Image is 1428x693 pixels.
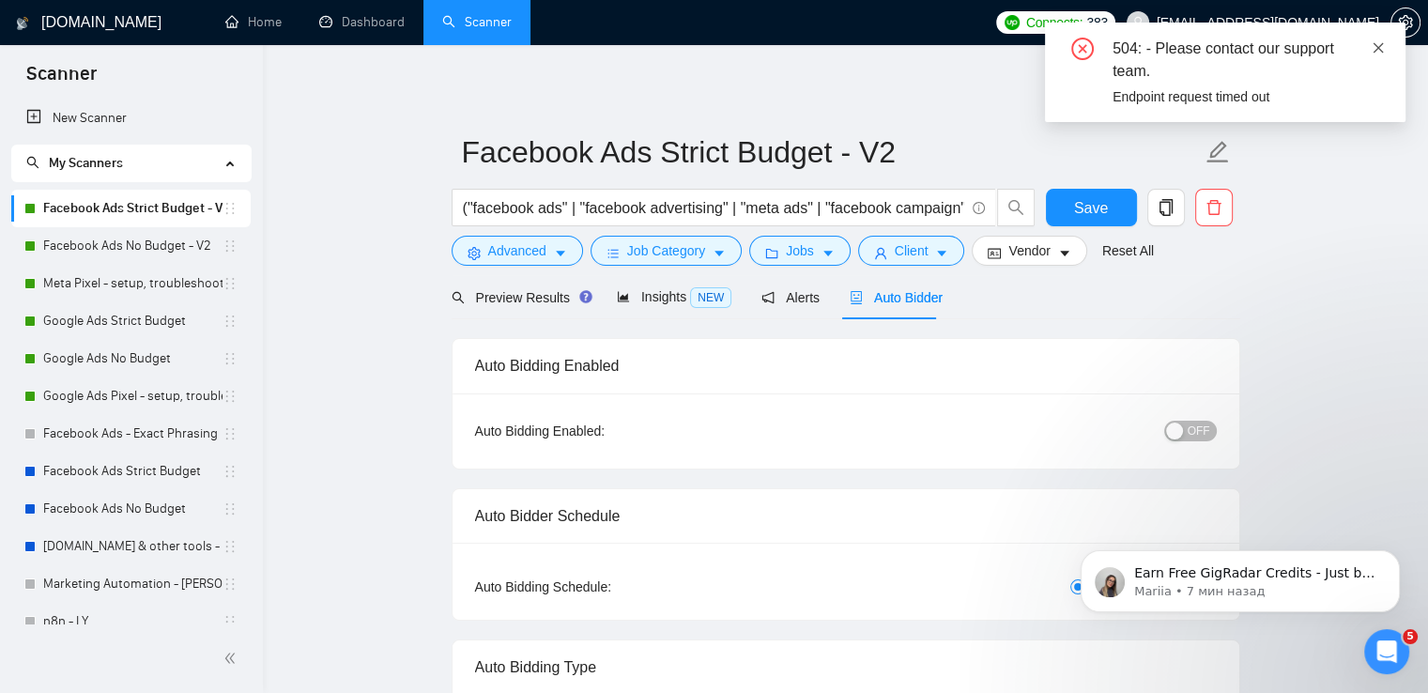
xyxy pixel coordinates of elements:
a: setting [1390,15,1420,30]
span: search [998,199,1034,216]
button: setting [1390,8,1420,38]
span: caret-down [1058,246,1071,260]
li: Facebook Ads No Budget [11,490,251,528]
button: settingAdvancedcaret-down [452,236,583,266]
span: Advanced [488,240,546,261]
span: Client [895,240,929,261]
li: Google Ads Strict Budget [11,302,251,340]
span: Insights [617,289,731,304]
li: Marketing Automation - Lilia Y. [11,565,251,603]
span: Vendor [1008,240,1050,261]
a: Reset All [1102,240,1154,261]
span: Job Category [627,240,705,261]
button: userClientcaret-down [858,236,965,266]
span: search [452,291,465,304]
a: homeHome [225,14,282,30]
input: Scanner name... [462,129,1202,176]
iframe: Intercom live chat [1364,629,1409,674]
span: notification [761,291,775,304]
span: caret-down [713,246,726,260]
a: Facebook Ads Strict Budget - V2 [43,190,223,227]
span: 383 [1086,12,1107,33]
span: holder [223,389,238,404]
span: search [26,156,39,169]
li: Make.com & other tools - Lilia Y. [11,528,251,565]
span: 5 [1403,629,1418,644]
span: holder [223,314,238,329]
span: double-left [223,649,242,668]
span: info-circle [973,202,985,214]
button: Save [1046,189,1137,226]
a: dashboardDashboard [319,14,405,30]
span: user [1131,16,1144,29]
span: Save [1074,196,1108,220]
span: Jobs [786,240,814,261]
span: close-circle [1071,38,1094,60]
button: delete [1195,189,1233,226]
img: logo [16,8,29,38]
span: holder [223,501,238,516]
a: Facebook Ads Strict Budget [43,453,223,490]
li: Facebook Ads - Exact Phrasing [11,415,251,453]
a: Facebook Ads - Exact Phrasing [43,415,223,453]
span: Preview Results [452,290,587,305]
li: Meta Pixel - setup, troubleshooting, tracking [11,265,251,302]
input: Search Freelance Jobs... [463,196,964,220]
span: Alerts [761,290,820,305]
iframe: Intercom notifications сообщение [1052,511,1428,642]
button: folderJobscaret-down [749,236,851,266]
a: n8n - LY [43,603,223,640]
span: folder [765,246,778,260]
a: searchScanner [442,14,512,30]
span: idcard [988,246,1001,260]
li: Facebook Ads Strict Budget - V2 [11,190,251,227]
span: setting [468,246,481,260]
span: holder [223,201,238,216]
a: Meta Pixel - setup, troubleshooting, tracking [43,265,223,302]
span: area-chart [617,290,630,303]
span: holder [223,426,238,441]
span: bars [607,246,620,260]
span: holder [223,351,238,366]
div: Endpoint request timed out [1113,86,1383,107]
li: n8n - LY [11,603,251,640]
a: Facebook Ads No Budget - V2 [43,227,223,265]
span: robot [850,291,863,304]
li: Google Ads Pixel - setup, troubleshooting, tracking [11,377,251,415]
div: Auto Bidder Schedule [475,489,1217,543]
span: holder [223,239,238,254]
span: user [874,246,887,260]
span: close [1372,41,1385,54]
button: copy [1147,189,1185,226]
span: My Scanners [26,155,123,171]
a: Marketing Automation - [PERSON_NAME] [43,565,223,603]
li: Facebook Ads No Budget - V2 [11,227,251,265]
span: setting [1391,15,1420,30]
span: Connects: [1026,12,1083,33]
div: 504: - Please contact our support team. [1113,38,1383,83]
span: holder [223,539,238,554]
span: caret-down [821,246,835,260]
button: search [997,189,1035,226]
li: Facebook Ads Strict Budget [11,453,251,490]
a: Google Ads No Budget [43,340,223,377]
a: New Scanner [26,100,236,137]
span: copy [1148,199,1184,216]
a: [DOMAIN_NAME] & other tools - [PERSON_NAME] [43,528,223,565]
img: upwork-logo.png [1005,15,1020,30]
div: Tooltip anchor [577,288,594,305]
span: caret-down [554,246,567,260]
span: edit [1205,140,1230,164]
span: NEW [690,287,731,308]
div: Auto Bidding Enabled: [475,421,722,441]
span: delete [1196,199,1232,216]
div: Auto Bidding Schedule: [475,577,722,597]
span: caret-down [935,246,948,260]
span: My Scanners [49,155,123,171]
button: barsJob Categorycaret-down [591,236,742,266]
div: Auto Bidding Enabled [475,339,1217,393]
